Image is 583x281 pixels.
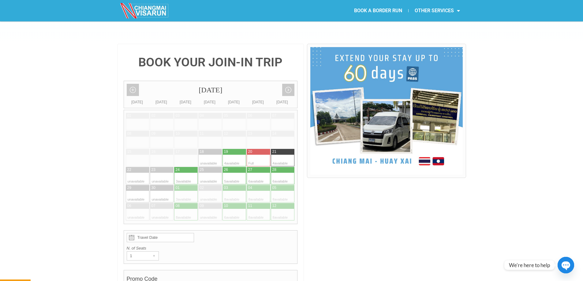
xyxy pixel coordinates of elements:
[200,167,204,172] div: 25
[200,203,204,209] div: 09
[409,4,466,18] a: OTHER SERVICES
[176,185,180,190] div: 01
[127,185,131,190] div: 29
[272,149,276,154] div: 21
[272,203,276,209] div: 12
[127,131,131,136] div: 08
[151,149,155,154] div: 16
[127,167,131,172] div: 22
[248,185,252,190] div: 04
[248,113,252,118] div: 06
[272,185,276,190] div: 05
[198,99,222,105] div: [DATE]
[224,149,228,154] div: 19
[248,167,252,172] div: 27
[248,131,252,136] div: 13
[127,252,147,260] div: 1
[248,203,252,209] div: 11
[224,113,228,118] div: 05
[125,99,149,105] div: [DATE]
[200,113,204,118] div: 04
[200,131,204,136] div: 11
[150,252,159,260] div: ▾
[176,203,180,209] div: 08
[292,4,466,18] nav: Menu
[224,185,228,190] div: 03
[224,203,228,209] div: 10
[272,167,276,172] div: 28
[151,185,155,190] div: 30
[176,113,180,118] div: 03
[348,4,408,18] a: BOOK A BORDER RUN
[176,167,180,172] div: 24
[124,81,297,99] div: [DATE]
[272,131,276,136] div: 14
[149,99,174,105] div: [DATE]
[176,149,180,154] div: 17
[248,149,252,154] div: 20
[176,131,180,136] div: 10
[224,131,228,136] div: 12
[127,245,295,251] label: N. of Seats
[200,149,204,154] div: 18
[127,149,131,154] div: 15
[246,99,270,105] div: [DATE]
[272,113,276,118] div: 07
[124,56,298,68] h4: BOOK YOUR JOIN-IN TRIP
[200,185,204,190] div: 02
[151,203,155,209] div: 07
[224,167,228,172] div: 26
[127,113,131,118] div: 01
[151,113,155,118] div: 02
[151,167,155,172] div: 23
[127,203,131,209] div: 06
[151,131,155,136] div: 09
[174,99,198,105] div: [DATE]
[222,99,246,105] div: [DATE]
[270,99,294,105] div: [DATE]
